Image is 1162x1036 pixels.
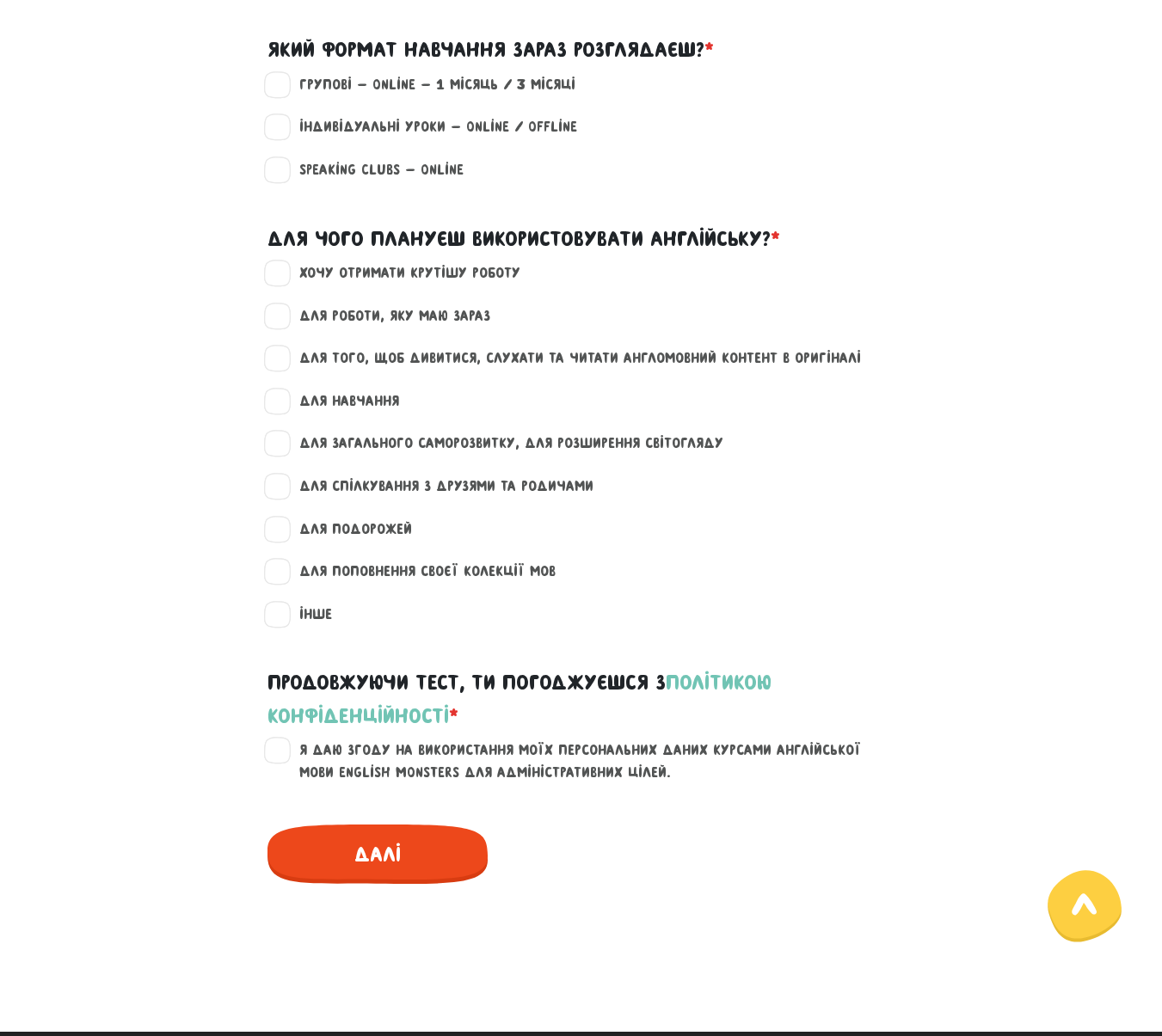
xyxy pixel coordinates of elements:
label: Speaking clubs - Online [285,159,464,181]
label: Індивідуальні уроки - Online / Offline [285,116,577,138]
label: для роботи, яку маю зараз [285,305,490,328]
label: для загального саморозвитку, для розширення світогляду [285,432,723,455]
label: Для чого плануєш використовувати англійську? [267,223,780,255]
label: для поповнення своєї колекції мов [285,561,556,583]
label: інше [285,604,332,626]
label: для спілкування з друзями та родичами [285,475,593,498]
span: Далі [267,825,488,884]
label: для того, щоб дивитися, слухати та читати англомовний контент в оригіналі [285,347,861,370]
label: для навчання [285,390,399,413]
label: Продовжуючи тест, ти погоджуєшся з [267,666,895,733]
label: Я даю згоду на використання моїх персональних даних курсами англійської мови English Monsters для... [285,739,899,783]
label: для подорожей [285,518,412,541]
label: хочу отримати крутішу роботу [285,262,520,285]
a: політикою конфіденційності [267,671,772,726]
label: Групові - Online - 1 місяць / 3 місяці [285,74,575,96]
label: Який формат навчання зараз розглядаєш? [267,34,714,66]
